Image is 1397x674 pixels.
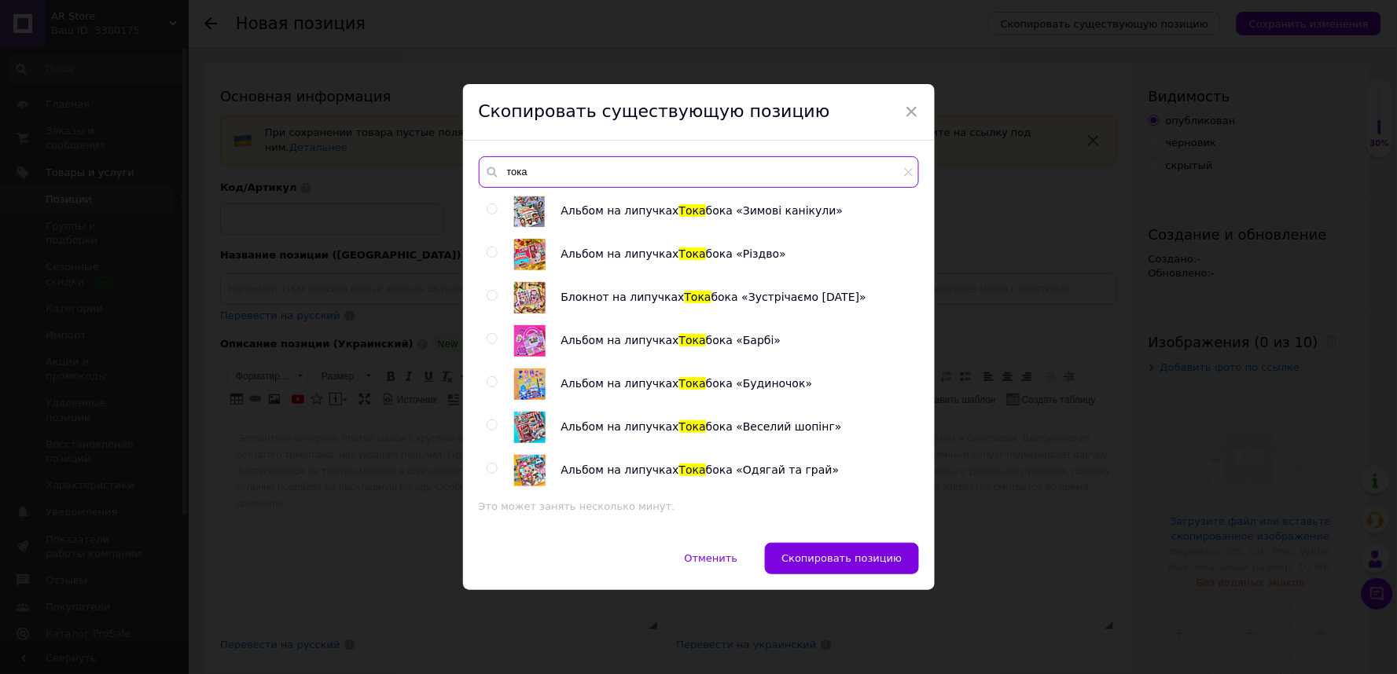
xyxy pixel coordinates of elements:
[16,16,424,32] body: Визуальный текстовый редактор, 6404F8B2-9A00-4ABF-BA65-15EC306FADB8
[16,16,424,32] body: Визуальный текстовый редактор, 940CFA59-DAF8-45E3-B651-7945620C140B
[685,291,711,303] span: Тока
[514,325,546,357] img: Альбом на липучках Тока бока «Барбі»
[668,543,755,574] button: Отменить
[561,334,679,346] span: Альбом на липучках
[679,463,706,476] span: Тока
[514,412,546,443] img: Альбом на липучках Тока бока «Веселий шопінг»
[561,204,679,217] span: Альбом на липучках
[561,291,685,303] span: Блокнот на липучках
[561,247,679,260] span: Альбом на липучках
[679,334,706,346] span: Тока
[679,420,706,433] span: Тока
[561,463,679,476] span: Альбом на липучках
[514,282,546,313] img: Блокнот на липучках Тока бока «Зустрічаємо Новий рік»
[514,368,546,400] img: Альбом на липучках Тока бока «Будиночок»
[765,543,918,574] button: Скопировать позицию
[479,500,675,512] span: Это может занять несколько минут.
[514,455,546,486] img: Альбом на липучках Тока бока «Одягай та грай»
[561,377,679,390] span: Альбом на липучках
[781,552,902,564] span: Скопировать позицию
[463,84,935,141] div: Скопировать существующую позицию
[706,420,842,433] span: бока «Веселий шопінг»
[706,204,843,217] span: бока «Зимові канікули»
[685,552,738,564] span: Отменить
[679,377,706,390] span: Тока
[679,204,706,217] span: Тока
[905,98,919,125] span: ×
[706,377,813,390] span: бока «Будиночок»
[706,247,786,260] span: бока «Різдво»
[679,247,706,260] span: Тока
[711,291,866,303] span: бока «Зустрічаємо [DATE]»
[706,334,781,346] span: бока «Барбі»
[479,156,919,188] input: Поиск по товарам и услугам
[514,239,546,270] img: Альбом на липучках Тока бока «Різдво»
[706,463,840,476] span: бока «Одягай та грай»
[561,420,679,433] span: Альбом на липучках
[514,196,545,227] img: Альбом на липучках Тока бока «Зимові канікули»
